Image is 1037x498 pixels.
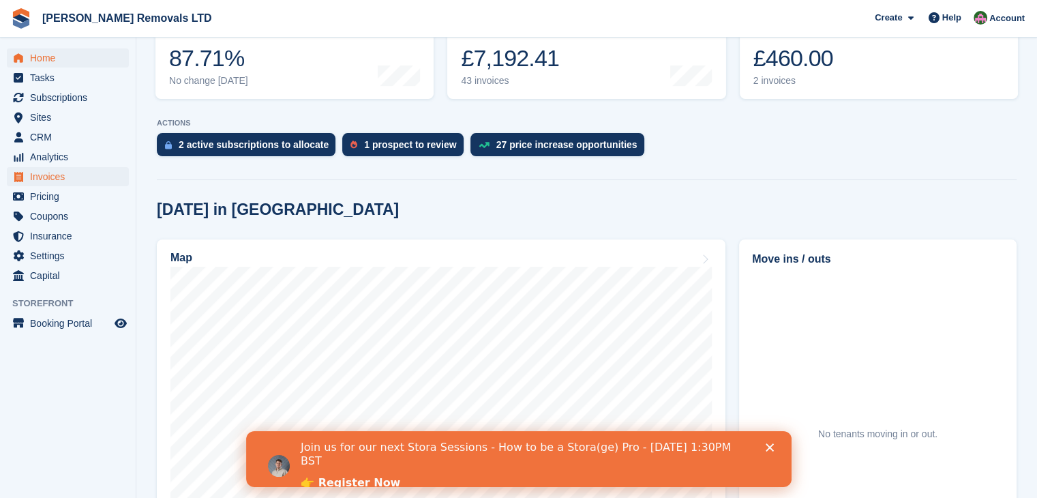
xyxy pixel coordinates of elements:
[470,133,651,163] a: 27 price increase opportunities
[30,68,112,87] span: Tasks
[342,133,470,163] a: 1 prospect to review
[520,12,533,20] div: Close
[30,246,112,265] span: Settings
[7,48,129,68] a: menu
[753,75,847,87] div: 2 invoices
[7,266,129,285] a: menu
[989,12,1025,25] span: Account
[447,12,725,99] a: Month-to-date sales £7,192.41 43 invoices
[30,226,112,246] span: Insurance
[30,147,112,166] span: Analytics
[30,88,112,107] span: Subscriptions
[112,315,129,332] a: Preview store
[7,68,129,87] a: menu
[30,48,112,68] span: Home
[7,187,129,206] a: menu
[7,147,129,166] a: menu
[157,133,342,163] a: 2 active subscriptions to allocate
[179,139,329,150] div: 2 active subscriptions to allocate
[7,167,129,186] a: menu
[246,431,792,487] iframe: Intercom live chat banner
[30,108,112,127] span: Sites
[461,44,562,72] div: £7,192.41
[12,297,136,310] span: Storefront
[7,128,129,147] a: menu
[7,226,129,246] a: menu
[7,207,129,226] a: menu
[942,11,961,25] span: Help
[7,108,129,127] a: menu
[165,141,172,149] img: active_subscription_to_allocate_icon-d502201f5373d7db506a760aba3b589e785aa758c864c3986d89f69b8ff3...
[30,266,112,285] span: Capital
[30,167,112,186] span: Invoices
[11,8,31,29] img: stora-icon-8386f47178a22dfd0bd8f6a31ec36ba5ce8667c1dd55bd0f319d3a0aa187defe.svg
[7,314,129,333] a: menu
[496,139,637,150] div: 27 price increase opportunities
[461,75,562,87] div: 43 invoices
[169,44,248,72] div: 87.71%
[364,139,456,150] div: 1 prospect to review
[157,201,399,219] h2: [DATE] in [GEOGRAPHIC_DATA]
[30,207,112,226] span: Coupons
[753,44,847,72] div: £460.00
[875,11,902,25] span: Create
[169,75,248,87] div: No change [DATE]
[30,187,112,206] span: Pricing
[350,141,357,149] img: prospect-51fa495bee0391a8d652442698ab0144808aea92771e9ea1ae160a38d050c398.svg
[7,246,129,265] a: menu
[37,7,217,29] a: [PERSON_NAME] Removals LTD
[479,142,490,148] img: price_increase_opportunities-93ffe204e8149a01c8c9dc8f82e8f89637d9d84a8eef4429ea346261dce0b2c0.svg
[7,88,129,107] a: menu
[740,12,1018,99] a: Awaiting payment £460.00 2 invoices
[30,128,112,147] span: CRM
[752,251,1004,267] h2: Move ins / outs
[818,427,937,441] div: No tenants moving in or out.
[170,252,192,264] h2: Map
[30,314,112,333] span: Booking Portal
[974,11,987,25] img: Paul Withers
[155,12,434,99] a: Occupancy 87.71% No change [DATE]
[157,119,1017,128] p: ACTIONS
[55,45,154,60] a: 👉 Register Now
